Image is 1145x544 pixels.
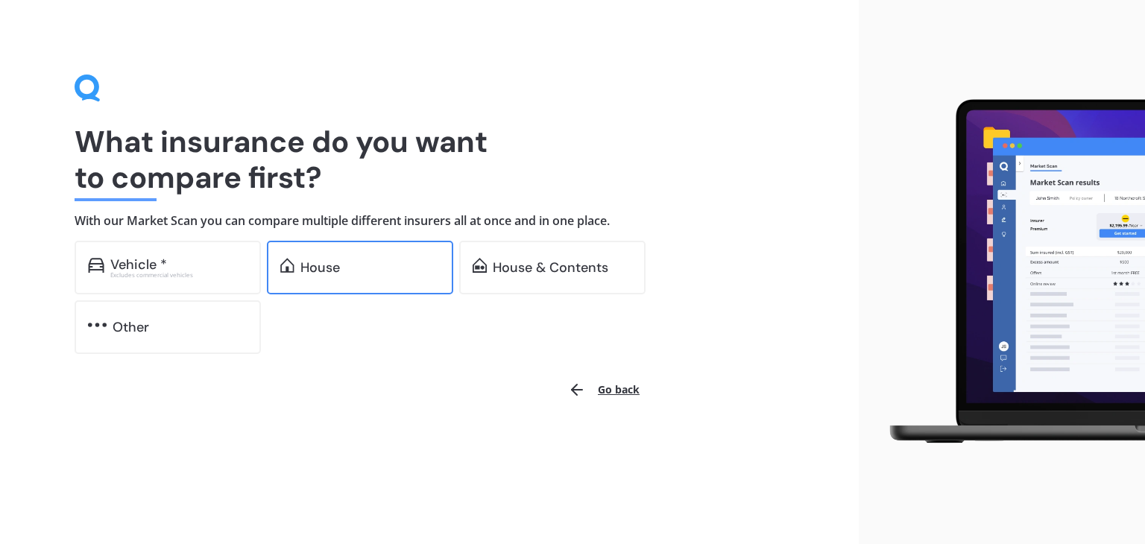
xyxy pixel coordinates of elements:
[113,320,149,335] div: Other
[88,317,107,332] img: other.81dba5aafe580aa69f38.svg
[75,213,784,229] h4: With our Market Scan you can compare multiple different insurers all at once and in one place.
[300,260,340,275] div: House
[110,257,167,272] div: Vehicle *
[473,258,487,273] img: home-and-contents.b802091223b8502ef2dd.svg
[110,272,247,278] div: Excludes commercial vehicles
[871,92,1145,452] img: laptop.webp
[75,124,784,195] h1: What insurance do you want to compare first?
[493,260,608,275] div: House & Contents
[280,258,294,273] img: home.91c183c226a05b4dc763.svg
[559,372,649,408] button: Go back
[88,258,104,273] img: car.f15378c7a67c060ca3f3.svg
